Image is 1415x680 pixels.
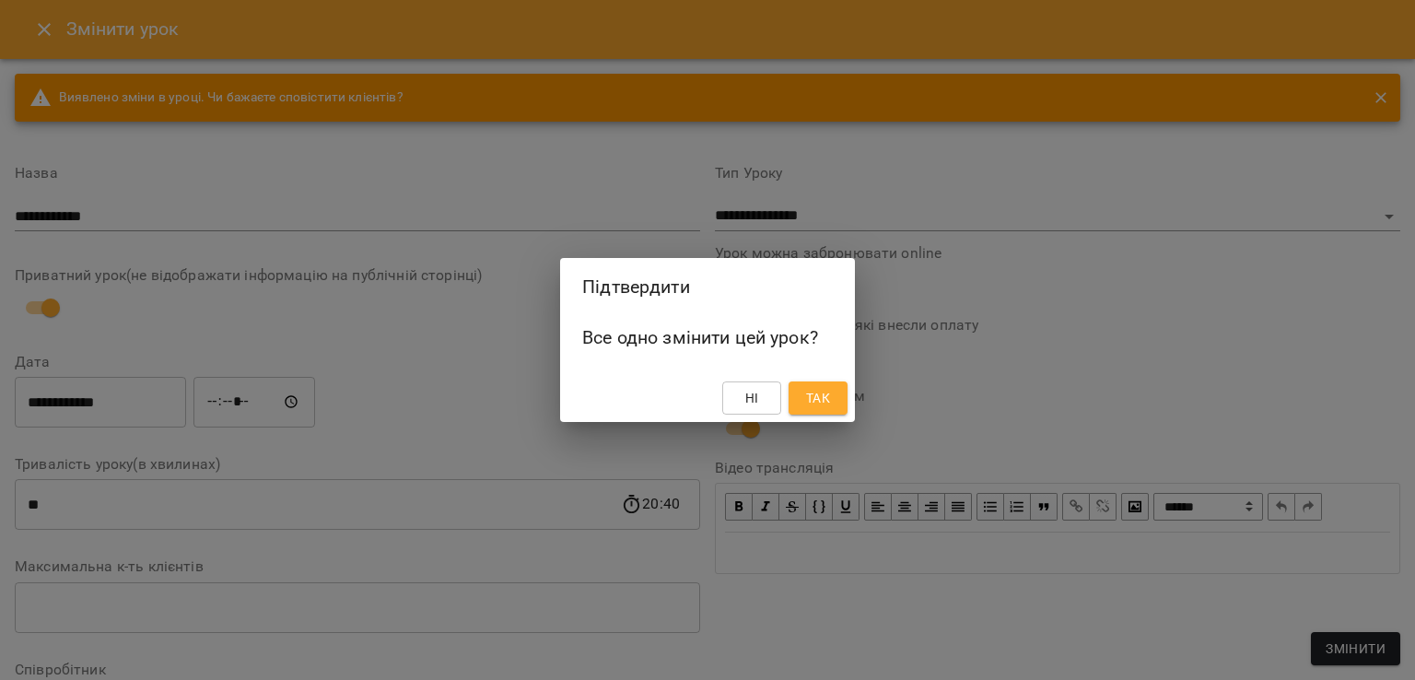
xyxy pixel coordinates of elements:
button: Ні [722,381,781,415]
span: Так [806,387,830,409]
span: Ні [745,387,759,409]
h6: Все одно змінити цей урок? [582,323,833,352]
h2: Підтвердити [582,273,833,301]
button: Так [789,381,848,415]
